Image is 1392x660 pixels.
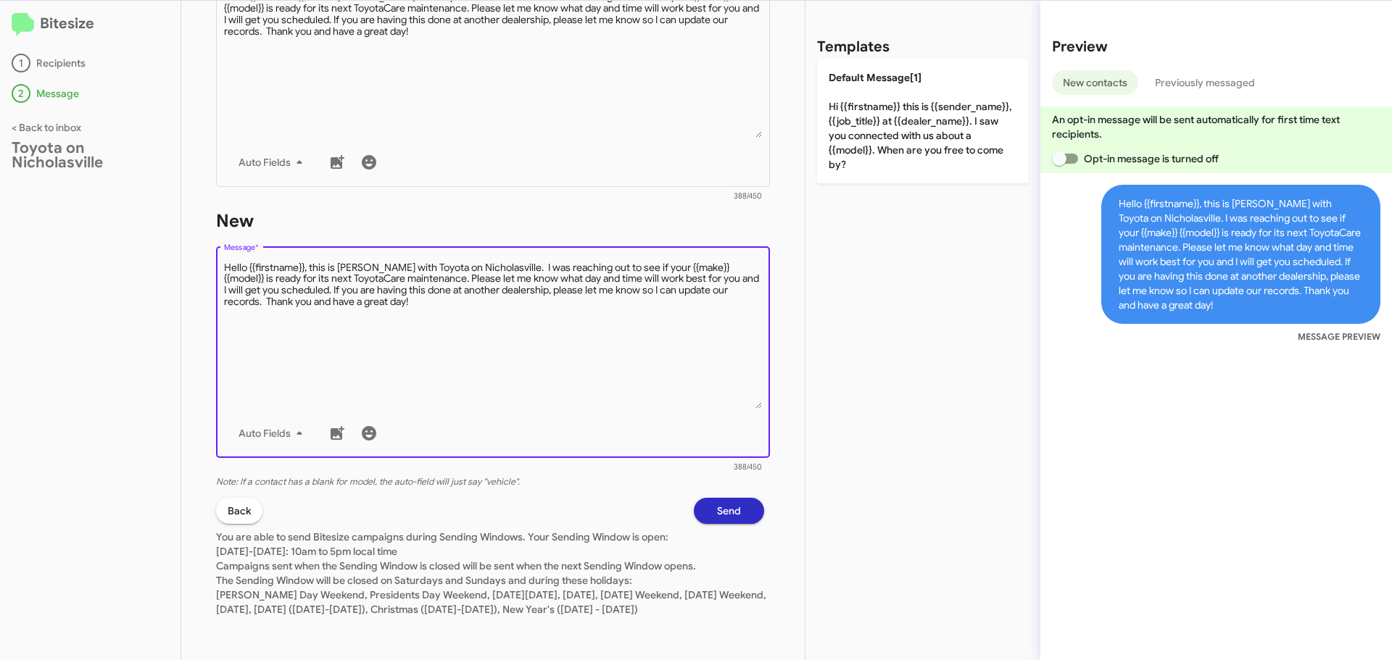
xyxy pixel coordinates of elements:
button: Back [216,498,262,524]
span: Hello {{firstname}}, this is [PERSON_NAME] with Toyota on Nicholasville. I was reaching out to se... [1101,185,1380,324]
button: Auto Fields [227,149,320,175]
button: Auto Fields [227,420,320,446]
span: Send [717,498,741,524]
p: Hi {{firstname}} this is {{sender_name}}, {{job_title}} at {{dealer_name}}. I saw you connected w... [817,59,1029,183]
span: Auto Fields [239,149,308,175]
button: Send [694,498,764,524]
mat-hint: 388/450 [734,192,762,201]
h2: Bitesize [12,12,169,36]
a: < Back to inbox [12,121,81,134]
button: New contacts [1052,70,1138,95]
h1: New [216,209,770,233]
small: MESSAGE PREVIEW [1298,330,1380,344]
div: Toyota on Nicholasville [12,141,169,170]
span: Back [228,498,251,524]
span: New contacts [1063,70,1127,95]
div: 2 [12,84,30,103]
img: logo-minimal.svg [12,13,34,36]
span: Previously messaged [1155,70,1255,95]
span: Opt-in message is turned off [1084,150,1219,167]
span: Auto Fields [239,420,308,446]
div: Message [12,84,169,103]
i: Note: If a contact has a blank for model, the auto-field will just say "vehicle". [216,476,520,488]
h2: Templates [817,35,890,59]
h2: Preview [1052,35,1380,59]
div: 1 [12,54,30,72]
div: Recipients [12,54,169,72]
button: Previously messaged [1144,70,1266,95]
span: Default Message[1] [829,71,921,84]
p: An opt-in message will be sent automatically for first time text recipients. [1052,112,1380,141]
mat-hint: 388/450 [734,463,762,472]
span: You are able to send Bitesize campaigns during Sending Windows. Your Sending Window is open: [DAT... [216,530,766,616]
